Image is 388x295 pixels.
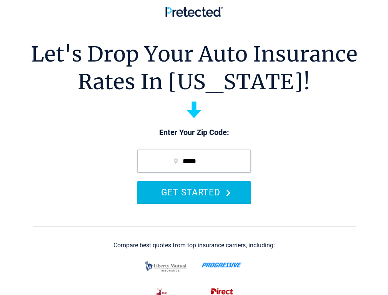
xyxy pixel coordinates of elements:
p: Enter Your Zip Code: [130,127,258,138]
input: zip code [137,150,251,173]
div: Compare best quotes from top insurance carriers, including: [113,242,275,249]
h1: Let's Drop Your Auto Insurance Rates In [US_STATE]! [31,40,358,96]
button: GET STARTED [137,181,251,203]
img: progressive [201,262,243,268]
img: Pretected Logo [165,7,223,17]
img: liberty [143,257,190,275]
